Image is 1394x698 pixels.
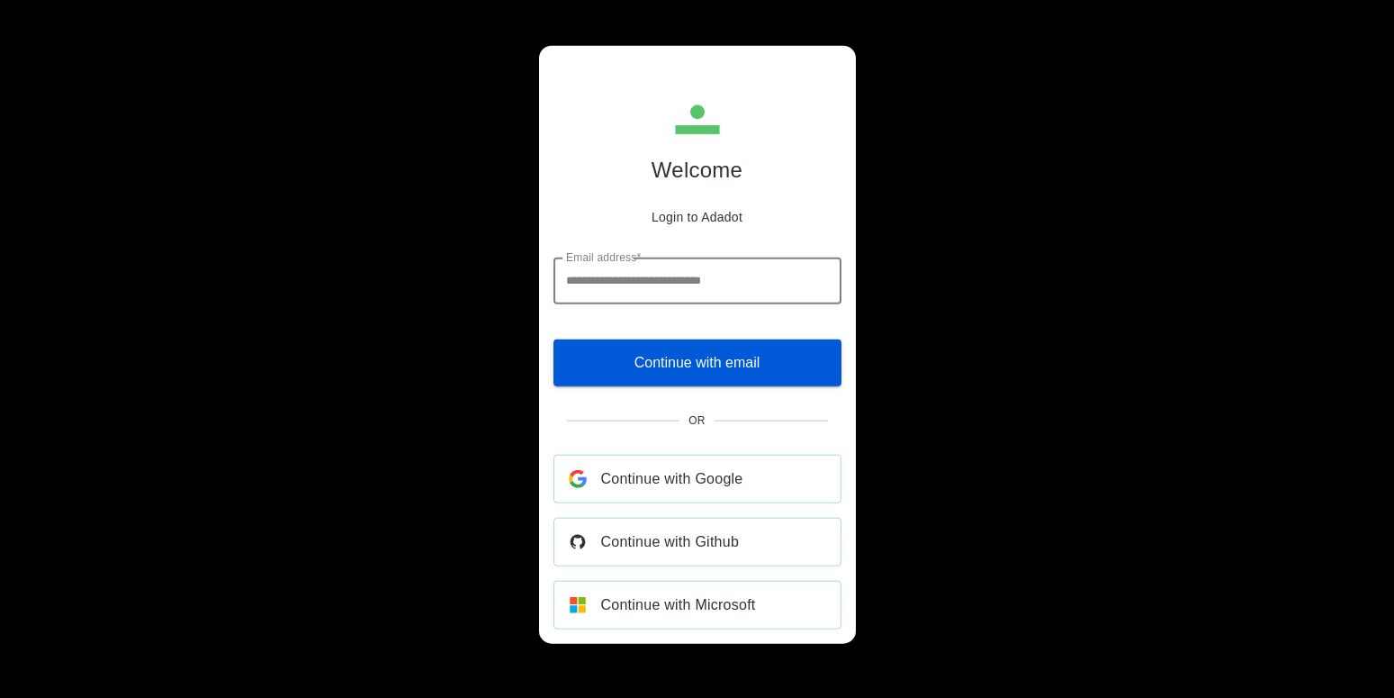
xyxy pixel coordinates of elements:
div: Adadot [589,95,805,236]
a: Continue with Google [553,455,841,503]
a: Continue with Microsoft [553,581,841,630]
span: Or [688,414,706,427]
label: Email address* [566,249,641,265]
span: Continue with Github [601,530,740,555]
a: Continue with Github [553,518,841,567]
h1: Welcome [652,157,742,182]
button: Continue with email [553,340,841,386]
img: Adadot [674,95,721,142]
p: Login to Adadot [652,209,742,223]
span: Continue with Google [601,467,743,492]
span: Continue with email [634,350,760,376]
span: Continue with Microsoft [601,593,756,618]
